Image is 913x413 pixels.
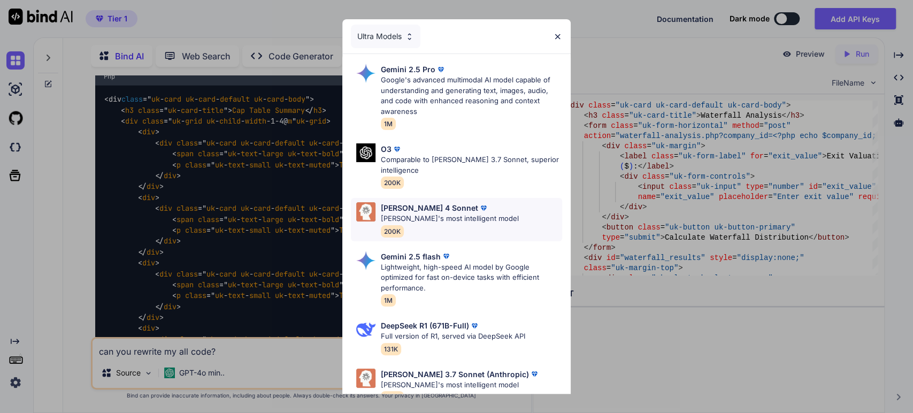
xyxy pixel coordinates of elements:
p: Gemini 2.5 flash [381,251,441,262]
span: 1M [381,294,396,307]
div: Ultra Models [351,25,420,48]
p: Gemini 2.5 Pro [381,64,435,75]
p: [PERSON_NAME]'s most intelligent model [381,213,519,224]
img: premium [435,64,446,75]
img: Pick Models [356,369,375,388]
p: DeepSeek R1 (671B-Full) [381,320,469,331]
p: Google's advanced multimodal AI model capable of understanding and generating text, images, audio... [381,75,562,117]
p: Lightweight, high-speed AI model by Google optimized for fast on-device tasks with efficient perf... [381,262,562,294]
p: [PERSON_NAME] 4 Sonnet [381,202,478,213]
span: 1M [381,118,396,130]
span: 200K [381,177,404,189]
img: premium [478,203,489,213]
p: Comparable to [PERSON_NAME] 3.7 Sonnet, superior intelligence [381,155,562,175]
img: close [553,32,562,41]
span: 200K [381,391,404,403]
img: Pick Models [356,320,375,339]
img: Pick Models [405,32,414,41]
p: Full version of R1, served via DeepSeek API [381,331,525,342]
img: Pick Models [356,202,375,221]
p: [PERSON_NAME] 3.7 Sonnet (Anthropic) [381,369,529,380]
span: 131K [381,343,401,355]
p: O3 [381,143,392,155]
img: Pick Models [356,143,375,162]
img: premium [469,320,480,331]
p: [PERSON_NAME]'s most intelligent model [381,380,540,391]
img: premium [392,144,402,155]
img: premium [441,251,451,262]
span: 200K [381,225,404,238]
img: premium [529,369,540,379]
img: Pick Models [356,64,375,83]
img: Pick Models [356,251,375,270]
